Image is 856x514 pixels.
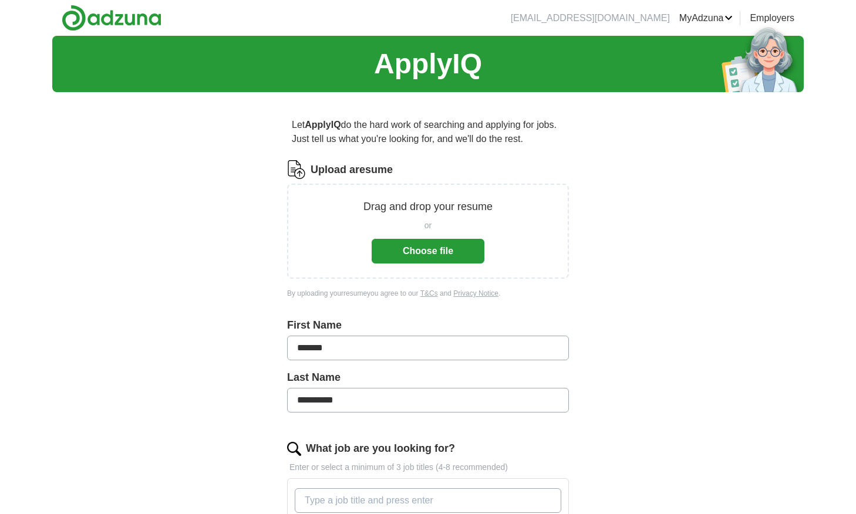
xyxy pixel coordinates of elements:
[287,461,569,474] p: Enter or select a minimum of 3 job titles (4-8 recommended)
[295,488,561,513] input: Type a job title and press enter
[306,441,455,456] label: What job are you looking for?
[62,5,161,31] img: Adzuna logo
[420,289,438,297] a: T&Cs
[287,442,301,456] img: search.png
[287,317,569,333] label: First Name
[511,11,670,25] li: [EMAIL_ADDRESS][DOMAIN_NAME]
[311,162,393,178] label: Upload a resume
[363,199,493,215] p: Drag and drop your resume
[287,160,306,179] img: CV Icon
[679,11,733,25] a: MyAdzuna
[424,219,432,232] span: or
[305,120,341,130] strong: ApplyIQ
[374,43,482,85] h1: ApplyIQ
[287,113,569,151] p: Let do the hard work of searching and applying for jobs. Just tell us what you're looking for, an...
[287,370,569,386] label: Last Name
[750,11,794,25] a: Employers
[453,289,498,297] a: Privacy Notice
[287,288,569,299] div: By uploading your resume you agree to our and .
[372,239,484,263] button: Choose file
